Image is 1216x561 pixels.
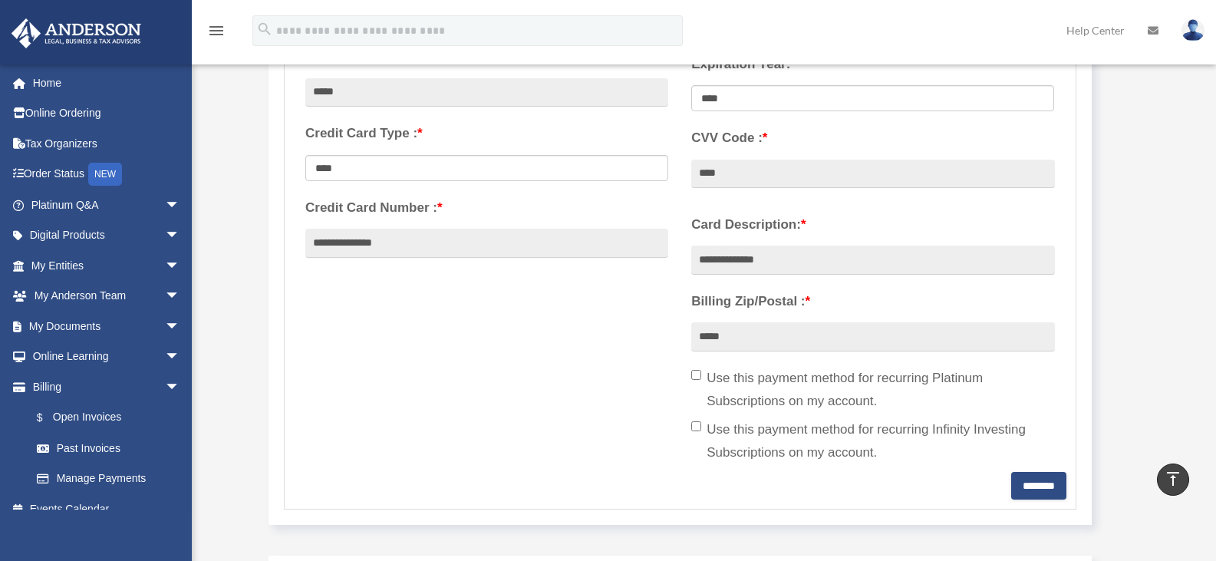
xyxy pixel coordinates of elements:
[11,250,203,281] a: My Entitiesarrow_drop_down
[11,68,203,98] a: Home
[165,250,196,282] span: arrow_drop_down
[11,311,203,342] a: My Documentsarrow_drop_down
[691,421,701,431] input: Use this payment method for recurring Infinity Investing Subscriptions on my account.
[256,21,273,38] i: search
[88,163,122,186] div: NEW
[21,402,203,434] a: $Open Invoices
[691,290,1054,313] label: Billing Zip/Postal :
[11,98,203,129] a: Online Ordering
[165,281,196,312] span: arrow_drop_down
[691,213,1054,236] label: Card Description:
[11,281,203,312] a: My Anderson Teamarrow_drop_down
[165,371,196,403] span: arrow_drop_down
[11,371,203,402] a: Billingarrow_drop_down
[691,418,1054,464] label: Use this payment method for recurring Infinity Investing Subscriptions on my account.
[21,433,203,464] a: Past Invoices
[207,27,226,40] a: menu
[165,311,196,342] span: arrow_drop_down
[305,196,668,219] label: Credit Card Number :
[165,342,196,373] span: arrow_drop_down
[165,190,196,221] span: arrow_drop_down
[691,127,1054,150] label: CVV Code :
[305,122,668,145] label: Credit Card Type :
[1157,464,1189,496] a: vertical_align_top
[691,367,1054,413] label: Use this payment method for recurring Platinum Subscriptions on my account.
[11,220,203,251] a: Digital Productsarrow_drop_down
[11,190,203,220] a: Platinum Q&Aarrow_drop_down
[11,159,203,190] a: Order StatusNEW
[11,342,203,372] a: Online Learningarrow_drop_down
[691,370,701,380] input: Use this payment method for recurring Platinum Subscriptions on my account.
[1164,470,1182,488] i: vertical_align_top
[207,21,226,40] i: menu
[7,18,146,48] img: Anderson Advisors Platinum Portal
[11,128,203,159] a: Tax Organizers
[21,464,196,494] a: Manage Payments
[1181,19,1204,41] img: User Pic
[45,408,53,427] span: $
[11,493,203,524] a: Events Calendar
[165,220,196,252] span: arrow_drop_down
